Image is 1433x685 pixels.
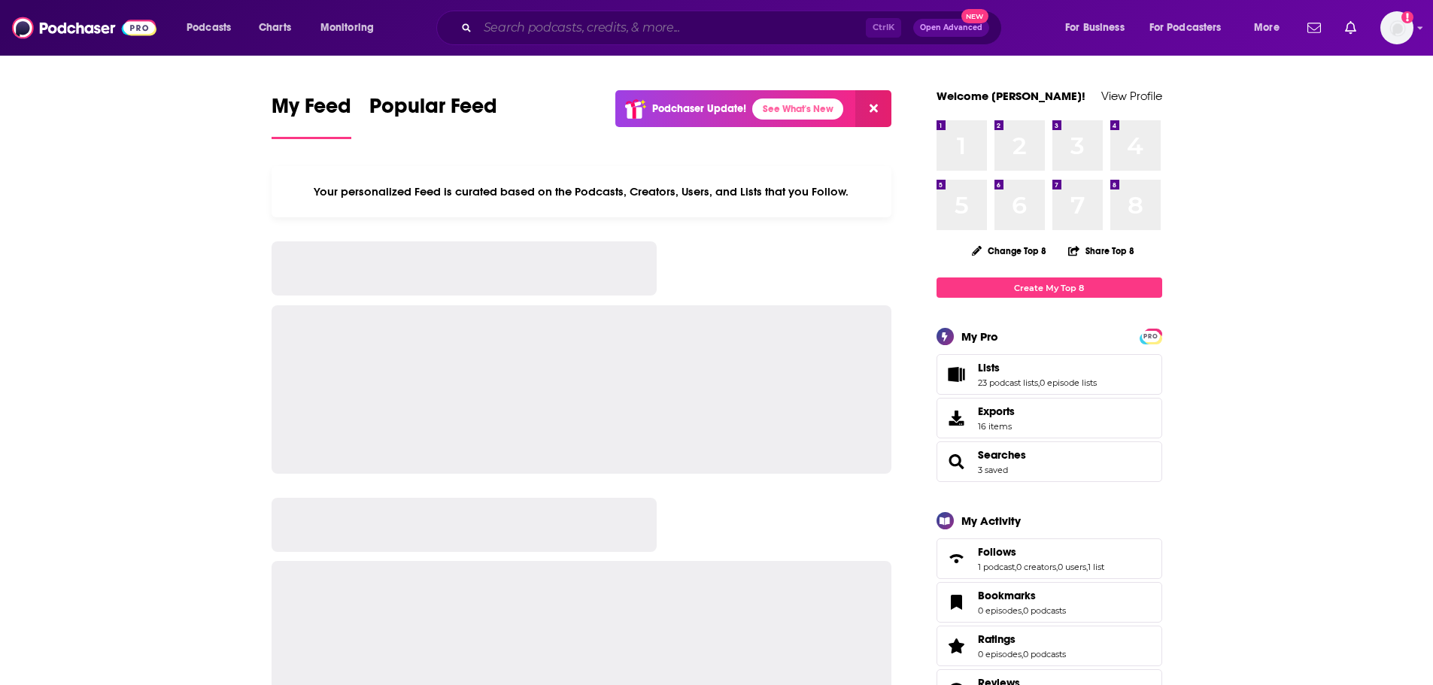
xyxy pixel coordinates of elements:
[1101,89,1162,103] a: View Profile
[1149,17,1222,38] span: For Podcasters
[942,364,972,385] a: Lists
[978,405,1015,418] span: Exports
[978,361,1000,374] span: Lists
[937,582,1162,623] span: Bookmarks
[961,514,1021,528] div: My Activity
[963,241,1056,260] button: Change Top 8
[1056,562,1058,572] span: ,
[937,89,1085,103] a: Welcome [PERSON_NAME]!
[937,626,1162,666] span: Ratings
[1058,562,1086,572] a: 0 users
[1254,17,1280,38] span: More
[272,93,351,139] a: My Feed
[1065,17,1125,38] span: For Business
[249,16,300,40] a: Charts
[937,277,1162,298] a: Create My Top 8
[652,102,746,115] p: Podchaser Update!
[1380,11,1413,44] span: Logged in as hconnor
[1022,605,1023,616] span: ,
[12,14,156,42] img: Podchaser - Follow, Share and Rate Podcasts
[942,635,972,656] a: Ratings
[978,589,1066,602] a: Bookmarks
[1055,16,1143,40] button: open menu
[1022,649,1023,659] span: ,
[1140,16,1243,40] button: open menu
[961,329,998,344] div: My Pro
[978,632,1016,646] span: Ratings
[369,93,497,128] span: Popular Feed
[752,99,843,120] a: See What's New
[1401,11,1413,23] svg: Add a profile image
[978,421,1015,432] span: 16 items
[1038,377,1040,388] span: ,
[1015,562,1016,572] span: ,
[961,9,988,23] span: New
[978,377,1038,388] a: 23 podcast lists
[1301,15,1327,41] a: Show notifications dropdown
[1086,562,1088,572] span: ,
[937,398,1162,438] a: Exports
[978,448,1026,462] a: Searches
[913,19,989,37] button: Open AdvancedNew
[942,408,972,429] span: Exports
[978,562,1015,572] a: 1 podcast
[942,548,972,569] a: Follows
[920,24,982,32] span: Open Advanced
[937,538,1162,579] span: Follows
[1016,562,1056,572] a: 0 creators
[978,361,1097,374] a: Lists
[1142,331,1160,342] span: PRO
[978,545,1016,559] span: Follows
[1067,236,1135,265] button: Share Top 8
[320,17,374,38] span: Monitoring
[1243,16,1298,40] button: open menu
[978,465,1008,475] a: 3 saved
[176,16,250,40] button: open menu
[978,605,1022,616] a: 0 episodes
[259,17,291,38] span: Charts
[978,545,1104,559] a: Follows
[1023,605,1066,616] a: 0 podcasts
[1380,11,1413,44] img: User Profile
[942,592,972,613] a: Bookmarks
[272,93,351,128] span: My Feed
[1142,330,1160,341] a: PRO
[978,632,1066,646] a: Ratings
[478,16,866,40] input: Search podcasts, credits, & more...
[1023,649,1066,659] a: 0 podcasts
[1339,15,1362,41] a: Show notifications dropdown
[978,589,1036,602] span: Bookmarks
[1380,11,1413,44] button: Show profile menu
[451,11,1016,45] div: Search podcasts, credits, & more...
[866,18,901,38] span: Ctrl K
[1040,377,1097,388] a: 0 episode lists
[937,354,1162,395] span: Lists
[310,16,393,40] button: open menu
[187,17,231,38] span: Podcasts
[369,93,497,139] a: Popular Feed
[978,649,1022,659] a: 0 episodes
[942,451,972,472] a: Searches
[272,166,892,217] div: Your personalized Feed is curated based on the Podcasts, Creators, Users, and Lists that you Follow.
[937,441,1162,482] span: Searches
[1088,562,1104,572] a: 1 list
